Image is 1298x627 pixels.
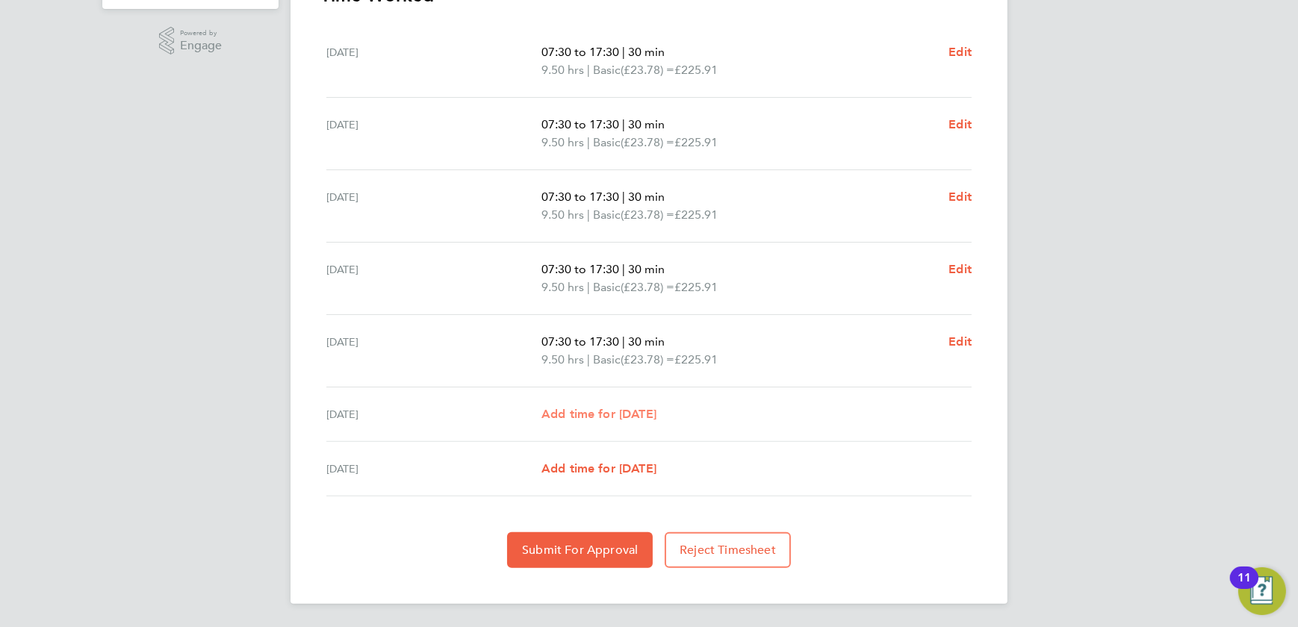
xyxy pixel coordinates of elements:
[326,261,541,296] div: [DATE]
[587,135,590,149] span: |
[674,208,718,222] span: £225.91
[948,262,972,276] span: Edit
[665,532,791,568] button: Reject Timesheet
[587,352,590,366] span: |
[628,334,665,349] span: 30 min
[622,262,625,276] span: |
[628,190,665,204] span: 30 min
[541,262,619,276] span: 07:30 to 17:30
[326,460,541,478] div: [DATE]
[593,351,621,369] span: Basic
[622,117,625,131] span: |
[674,280,718,294] span: £225.91
[948,116,972,134] a: Edit
[541,405,656,423] a: Add time for [DATE]
[541,135,584,149] span: 9.50 hrs
[948,188,972,206] a: Edit
[948,45,972,59] span: Edit
[622,45,625,59] span: |
[622,334,625,349] span: |
[593,206,621,224] span: Basic
[326,116,541,152] div: [DATE]
[180,40,222,52] span: Engage
[541,334,619,349] span: 07:30 to 17:30
[159,27,223,55] a: Powered byEngage
[326,405,541,423] div: [DATE]
[587,208,590,222] span: |
[541,460,656,478] a: Add time for [DATE]
[674,135,718,149] span: £225.91
[541,45,619,59] span: 07:30 to 17:30
[587,280,590,294] span: |
[948,333,972,351] a: Edit
[628,262,665,276] span: 30 min
[621,352,674,366] span: (£23.78) =
[541,407,656,421] span: Add time for [DATE]
[593,61,621,79] span: Basic
[622,190,625,204] span: |
[541,117,619,131] span: 07:30 to 17:30
[674,352,718,366] span: £225.91
[541,461,656,475] span: Add time for [DATE]
[541,63,584,77] span: 9.50 hrs
[948,190,972,204] span: Edit
[674,63,718,77] span: £225.91
[587,63,590,77] span: |
[541,280,584,294] span: 9.50 hrs
[948,117,972,131] span: Edit
[621,208,674,222] span: (£23.78) =
[948,261,972,278] a: Edit
[948,43,972,61] a: Edit
[593,278,621,296] span: Basic
[541,190,619,204] span: 07:30 to 17:30
[621,135,674,149] span: (£23.78) =
[326,43,541,79] div: [DATE]
[1238,567,1286,615] button: Open Resource Center, 11 new notifications
[628,117,665,131] span: 30 min
[948,334,972,349] span: Edit
[621,280,674,294] span: (£23.78) =
[326,188,541,224] div: [DATE]
[593,134,621,152] span: Basic
[1238,578,1251,597] div: 11
[326,333,541,369] div: [DATE]
[507,532,653,568] button: Submit For Approval
[541,208,584,222] span: 9.50 hrs
[621,63,674,77] span: (£23.78) =
[680,543,776,558] span: Reject Timesheet
[522,543,638,558] span: Submit For Approval
[180,27,222,40] span: Powered by
[541,352,584,366] span: 9.50 hrs
[628,45,665,59] span: 30 min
